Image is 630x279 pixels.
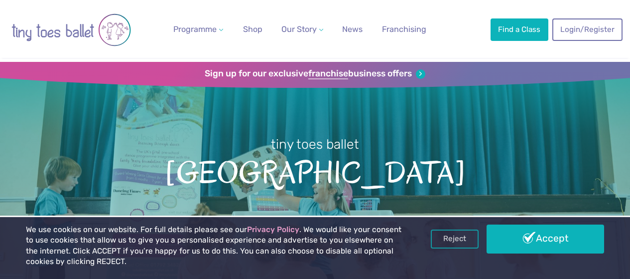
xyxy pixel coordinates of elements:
a: Find a Class [491,18,548,40]
a: Shop [239,19,266,39]
small: tiny toes ballet [271,136,359,152]
p: We use cookies on our website. For full details please see our . We would like your consent to us... [26,225,402,268]
span: News [342,24,363,34]
a: Programme [169,19,227,39]
img: tiny toes ballet [11,6,131,53]
a: News [338,19,367,39]
span: Our Story [281,24,317,34]
a: Reject [431,230,479,249]
a: Accept [487,225,604,254]
a: Franchising [378,19,430,39]
a: Privacy Policy [247,225,299,234]
a: Sign up for our exclusivefranchisebusiness offers [205,68,425,79]
span: [GEOGRAPHIC_DATA] [16,153,614,190]
strong: franchise [308,68,348,79]
a: Login/Register [552,18,622,40]
span: Programme [173,24,217,34]
span: Shop [243,24,262,34]
span: Franchising [382,24,426,34]
a: Our Story [277,19,327,39]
